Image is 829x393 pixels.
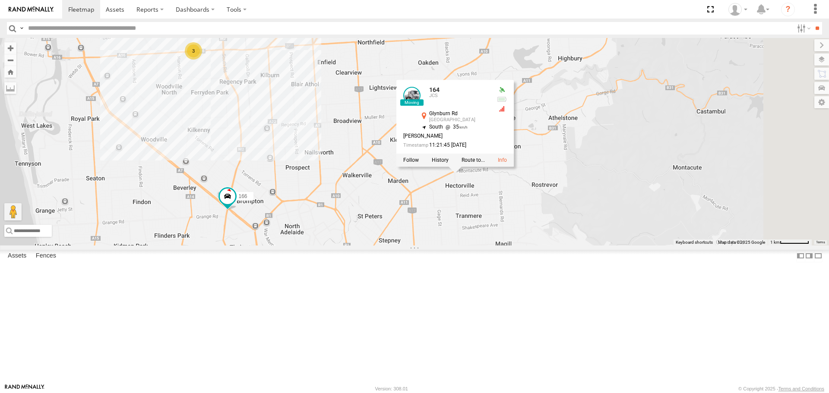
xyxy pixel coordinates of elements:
[778,386,824,391] a: Terms and Conditions
[814,96,829,108] label: Map Settings
[185,42,202,60] div: 3
[32,250,60,262] label: Fences
[403,87,421,104] a: View Asset Details
[403,134,490,139] div: [PERSON_NAME]
[429,94,490,99] div: JCS
[239,193,247,199] span: 166
[429,124,443,130] span: South
[768,239,812,245] button: Map scale: 1 km per 64 pixels
[9,6,54,13] img: rand-logo.svg
[676,239,713,245] button: Keyboard shortcuts
[770,240,780,245] span: 1 km
[3,250,31,262] label: Assets
[497,96,507,103] div: Battery Remaining: 4.04v
[5,384,44,393] a: Visit our Website
[18,22,25,35] label: Search Query
[497,87,507,94] div: Valid GPS Fix
[403,157,419,163] label: Realtime tracking of Asset
[429,118,490,123] div: [GEOGRAPHIC_DATA]
[4,203,22,220] button: Drag Pegman onto the map to open Street View
[816,240,825,244] a: Terms (opens in new tab)
[805,250,813,262] label: Dock Summary Table to the Right
[403,143,490,148] div: Date/time of location update
[4,54,16,66] button: Zoom out
[429,111,490,117] div: Glynburn Rd
[794,22,812,35] label: Search Filter Options
[429,87,440,94] a: 164
[432,157,449,163] label: View Asset History
[498,157,507,163] a: View Asset Details
[443,124,468,130] span: 35
[781,3,795,16] i: ?
[738,386,824,391] div: © Copyright 2025 -
[497,106,507,113] div: GSM Signal = 1
[4,82,16,94] label: Measure
[718,240,765,245] span: Map data ©2025 Google
[725,3,750,16] div: Amin Vahidinezhad
[4,66,16,78] button: Zoom Home
[796,250,805,262] label: Dock Summary Table to the Left
[814,250,823,262] label: Hide Summary Table
[4,42,16,54] button: Zoom in
[462,157,485,163] label: Route To Location
[375,386,408,391] div: Version: 308.01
